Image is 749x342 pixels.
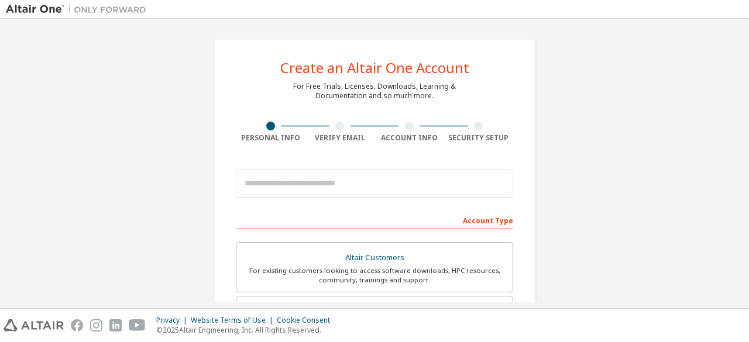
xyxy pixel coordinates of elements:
img: facebook.svg [71,319,83,331]
div: Account Type [236,210,513,229]
img: youtube.svg [129,319,146,331]
div: For existing customers looking to access software downloads, HPC resources, community, trainings ... [243,266,506,285]
div: Verify Email [305,133,375,143]
img: altair_logo.svg [4,319,64,331]
div: Personal Info [236,133,305,143]
div: Altair Customers [243,250,506,266]
div: Cookie Consent [277,316,337,325]
div: Create an Altair One Account [280,61,469,75]
div: For Free Trials, Licenses, Downloads, Learning & Documentation and so much more. [293,82,456,101]
div: Website Terms of Use [191,316,277,325]
img: Altair One [6,4,152,15]
div: Security Setup [444,133,514,143]
p: © 2025 Altair Engineering, Inc. All Rights Reserved. [156,325,337,335]
img: linkedin.svg [109,319,122,331]
div: Account Info [374,133,444,143]
img: instagram.svg [90,319,102,331]
div: Privacy [156,316,191,325]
